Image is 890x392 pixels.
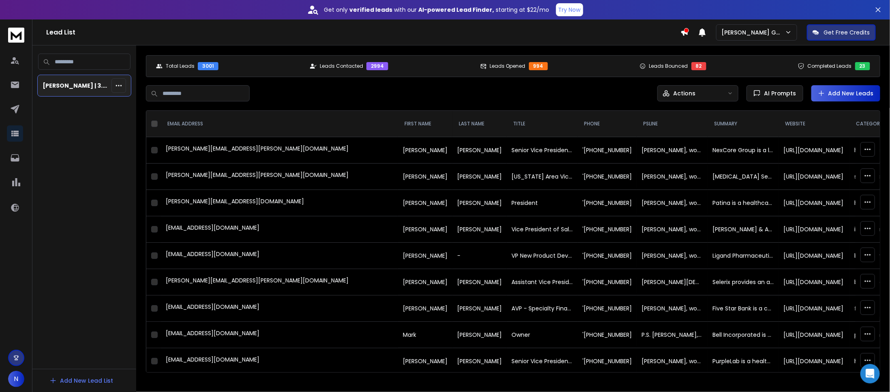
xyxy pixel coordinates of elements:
td: Vice President of Sales, [GEOGRAPHIC_DATA] [507,216,578,243]
td: [PERSON_NAME] [452,190,507,216]
button: Add New Leads [811,85,880,101]
td: '[PHONE_NUMBER] [578,269,637,295]
td: [PERSON_NAME] [452,322,507,348]
td: [PERSON_NAME] [398,269,452,295]
td: [PERSON_NAME] [398,243,452,269]
td: '[PHONE_NUMBER] [578,164,637,190]
th: LAST NAME [452,111,507,137]
td: [URL][DOMAIN_NAME] [779,137,849,164]
p: Get Free Credits [824,28,870,37]
p: Leads Bounced [649,63,688,69]
button: Get Free Credits [807,24,876,41]
td: '[PHONE_NUMBER] [578,348,637,375]
p: Leads Contacted [320,63,363,69]
div: [PERSON_NAME][EMAIL_ADDRESS][PERSON_NAME][DOMAIN_NAME] [166,276,393,288]
td: President [507,190,578,216]
td: P.S. [PERSON_NAME], would you be the best person to speak to about transforming leadership and cu... [637,322,708,348]
td: '[PHONE_NUMBER] [578,243,637,269]
th: psLine [637,111,708,137]
th: title [507,111,578,137]
p: [PERSON_NAME] | 3.0k Healthcare C-Level [43,82,108,90]
td: [PERSON_NAME], would you be the best person to speak to about transforming leadership and culture... [637,164,708,190]
button: N [8,371,24,387]
td: [URL][DOMAIN_NAME] [779,348,849,375]
a: Add New Leads [818,89,874,97]
div: 23 [855,62,870,70]
td: AVP - Specialty Finance [507,295,578,322]
td: [MEDICAL_DATA] Security, Inc. is a [US_STATE]-based, Service-Disabled Veteran-Owned Business prov... [708,164,779,190]
div: 2994 [366,62,388,70]
td: [PERSON_NAME] [452,348,507,375]
p: Try Now [558,6,581,14]
td: [PERSON_NAME], would you be the best person to speak to about transforming leadership and culture... [637,243,708,269]
td: [URL][DOMAIN_NAME] [779,164,849,190]
p: Leads Opened [490,63,526,69]
td: [PERSON_NAME], would you be the best person to speak to about transforming leadership and culture... [637,348,708,375]
td: Owner [507,322,578,348]
th: website [779,111,849,137]
td: [PERSON_NAME] [452,137,507,164]
td: Bell Incorporated is a leading independent producer of folded carton packaging and the world's la... [708,322,779,348]
p: Completed Leads [808,63,852,69]
strong: verified leads [350,6,393,14]
td: [URL][DOMAIN_NAME] [779,190,849,216]
td: Ligand Pharmaceuticals is a biopharmaceutical company that focuses on developing and acquiring te... [708,243,779,269]
td: [PERSON_NAME][DEMOGRAPHIC_DATA], would you be the best person to speak to about transforming lead... [637,269,708,295]
div: [EMAIL_ADDRESS][DOMAIN_NAME] [166,355,393,367]
td: Five Star Bank is a community-focused financial institution offering a wide range of banking serv... [708,295,779,322]
div: [PERSON_NAME][EMAIL_ADDRESS][PERSON_NAME][DOMAIN_NAME] [166,171,393,182]
td: [PERSON_NAME], would you be the best person to speak to about transforming leadership and culture... [637,190,708,216]
button: AI Prompts [747,85,803,101]
td: [PERSON_NAME] [398,137,452,164]
td: '[PHONE_NUMBER] [578,216,637,243]
div: [EMAIL_ADDRESS][DOMAIN_NAME] [166,224,393,235]
th: FIRST NAME [398,111,452,137]
th: Phone [578,111,637,137]
td: VP New Product Development [507,243,578,269]
p: [PERSON_NAME] Group [721,28,785,37]
button: Try Now [556,3,583,16]
td: [PERSON_NAME] [452,295,507,322]
td: [PERSON_NAME] & Associates (JSA) is a renowned wholesale insurance brokerage and independent agen... [708,216,779,243]
strong: AI-powered Lead Finder, [419,6,494,14]
div: [EMAIL_ADDRESS][DOMAIN_NAME] [166,329,393,340]
td: [PERSON_NAME] [398,295,452,322]
td: [US_STATE] Area Vice President [507,164,578,190]
p: Get only with our starting at $22/mo [324,6,550,14]
td: '[PHONE_NUMBER] [578,137,637,164]
p: Total Leads [166,63,195,69]
td: Patina is a healthcare company dedicated to reinventing the aging experience for adults 65 and ol... [708,190,779,216]
th: summary [708,111,779,137]
div: 3001 [198,62,218,70]
td: Assistant Vice President, Service Operations [507,269,578,295]
td: PurpleLab is a healthtech company that offers the HealthNexusa0platform, a no-code healthcare ana... [708,348,779,375]
td: [PERSON_NAME], would you be the best person to speak to about transforming leadership and culture... [637,137,708,164]
td: [PERSON_NAME] [452,216,507,243]
td: Selerix provides an all-in-one benefits administration platform that streamlines benefits enrollm... [708,269,779,295]
td: [PERSON_NAME] [452,164,507,190]
td: [URL][DOMAIN_NAME] [779,322,849,348]
span: AI Prompts [761,89,796,97]
button: Add New Lead List [43,373,120,389]
td: '[PHONE_NUMBER] [578,322,637,348]
th: EMAIL ADDRESS [161,111,398,137]
td: [PERSON_NAME] [398,164,452,190]
h1: Lead List [46,28,680,37]
div: [EMAIL_ADDRESS][DOMAIN_NAME] [166,250,393,261]
td: [PERSON_NAME], would you be the best person to speak to about transforming leadership and culture... [637,295,708,322]
div: 994 [529,62,548,70]
img: logo [8,28,24,43]
div: [EMAIL_ADDRESS][DOMAIN_NAME] [166,303,393,314]
td: [URL][DOMAIN_NAME] [779,216,849,243]
td: NexCore Group is a leading healthcare real estate investment and development company that special... [708,137,779,164]
td: [PERSON_NAME], would you be the best person to speak to about transforming leadership and culture... [637,216,708,243]
td: - [452,243,507,269]
td: '[PHONE_NUMBER] [578,190,637,216]
td: [PERSON_NAME] [398,216,452,243]
td: [URL][DOMAIN_NAME] [779,295,849,322]
td: [PERSON_NAME] [398,190,452,216]
div: Open Intercom Messenger [860,364,880,383]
